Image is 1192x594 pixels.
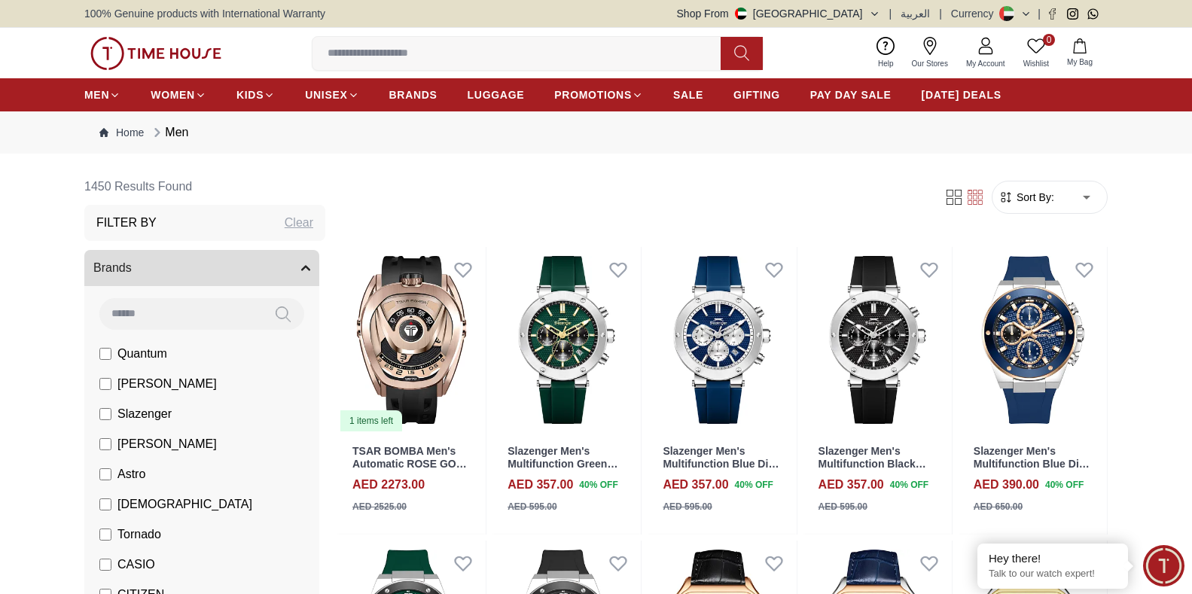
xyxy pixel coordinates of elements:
[84,250,319,286] button: Brands
[735,8,747,20] img: United Arab Emirates
[117,495,252,513] span: [DEMOGRAPHIC_DATA]
[508,445,617,495] a: Slazenger Men's Multifunction Green Dial Watch - SL.9.2564.2.05
[735,478,773,492] span: 40 % OFF
[1067,8,1078,20] a: Instagram
[468,87,525,102] span: LUGGAGE
[117,345,167,363] span: Quantum
[1045,478,1084,492] span: 40 % OFF
[99,408,111,420] input: Slazenger
[337,247,486,433] img: TSAR BOMBA Men's Automatic ROSE GOLD Dial Watch - TB8213ASET-07
[733,81,780,108] a: GIFTING
[150,123,188,142] div: Men
[352,445,470,495] a: TSAR BOMBA Men's Automatic ROSE GOLD Dial Watch - TB8213ASET-07
[96,214,157,232] h3: Filter By
[492,247,641,433] img: Slazenger Men's Multifunction Green Dial Watch - SL.9.2564.2.05
[733,87,780,102] span: GIFTING
[922,87,1001,102] span: [DATE] DEALS
[1038,6,1041,21] span: |
[998,190,1054,205] button: Sort By:
[99,378,111,390] input: [PERSON_NAME]
[236,81,275,108] a: KIDS
[1143,545,1184,586] div: Chat Widget
[1014,34,1058,72] a: 0Wishlist
[117,465,145,483] span: Astro
[90,37,221,70] img: ...
[389,81,437,108] a: BRANDS
[554,87,632,102] span: PROMOTIONS
[1017,58,1055,69] span: Wishlist
[151,87,195,102] span: WOMEN
[959,247,1107,433] img: Slazenger Men's Multifunction Blue Dial Watch - SL.9.2557.2.04
[468,81,525,108] a: LUGGAGE
[236,87,264,102] span: KIDS
[1014,190,1054,205] span: Sort By:
[99,468,111,480] input: Astro
[84,169,325,205] h6: 1450 Results Found
[663,476,728,494] h4: AED 357.00
[810,81,892,108] a: PAY DAY SALE
[960,58,1011,69] span: My Account
[99,498,111,510] input: [DEMOGRAPHIC_DATA]
[989,551,1117,566] div: Hey there!
[677,6,880,21] button: Shop From[GEOGRAPHIC_DATA]
[819,500,867,513] div: AED 595.00
[117,525,161,544] span: Tornado
[99,529,111,541] input: Tornado
[285,214,313,232] div: Clear
[1047,8,1058,20] a: Facebook
[872,58,900,69] span: Help
[554,81,643,108] a: PROMOTIONS
[673,87,703,102] span: SALE
[508,476,573,494] h4: AED 357.00
[1061,56,1099,68] span: My Bag
[305,81,358,108] a: UNISEX
[951,6,1000,21] div: Currency
[352,500,407,513] div: AED 2525.00
[117,375,217,393] span: [PERSON_NAME]
[922,81,1001,108] a: [DATE] DEALS
[579,478,617,492] span: 40 % OFF
[903,34,957,72] a: Our Stores
[151,81,206,108] a: WOMEN
[890,478,928,492] span: 40 % OFF
[906,58,954,69] span: Our Stores
[99,559,111,571] input: CASIO
[869,34,903,72] a: Help
[117,435,217,453] span: [PERSON_NAME]
[337,247,486,433] a: TSAR BOMBA Men's Automatic ROSE GOLD Dial Watch - TB8213ASET-071 items left
[819,445,926,495] a: Slazenger Men's Multifunction Black Dial Watch - SL.9.2564.2.01
[1058,35,1102,71] button: My Bag
[99,125,144,140] a: Home
[989,568,1117,580] p: Talk to our watch expert!
[810,87,892,102] span: PAY DAY SALE
[305,87,347,102] span: UNISEX
[673,81,703,108] a: SALE
[648,247,796,433] img: Slazenger Men's Multifunction Blue Dial Watch - SL.9.2564.2.03
[974,476,1039,494] h4: AED 390.00
[117,405,172,423] span: Slazenger
[352,476,425,494] h4: AED 2273.00
[84,111,1108,154] nav: Breadcrumb
[974,500,1023,513] div: AED 650.00
[1087,8,1099,20] a: Whatsapp
[93,259,132,277] span: Brands
[663,445,779,483] a: Slazenger Men's Multifunction Blue Dial Watch - SL.9.2564.2.03
[901,6,930,21] button: العربية
[84,81,120,108] a: MEN
[1043,34,1055,46] span: 0
[389,87,437,102] span: BRANDS
[508,500,556,513] div: AED 595.00
[99,438,111,450] input: [PERSON_NAME]
[84,6,325,21] span: 100% Genuine products with International Warranty
[340,410,402,431] div: 1 items left
[819,476,884,494] h4: AED 357.00
[889,6,892,21] span: |
[803,247,952,433] img: Slazenger Men's Multifunction Black Dial Watch - SL.9.2564.2.01
[974,445,1090,483] a: Slazenger Men's Multifunction Blue Dial Watch - SL.9.2557.2.04
[939,6,942,21] span: |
